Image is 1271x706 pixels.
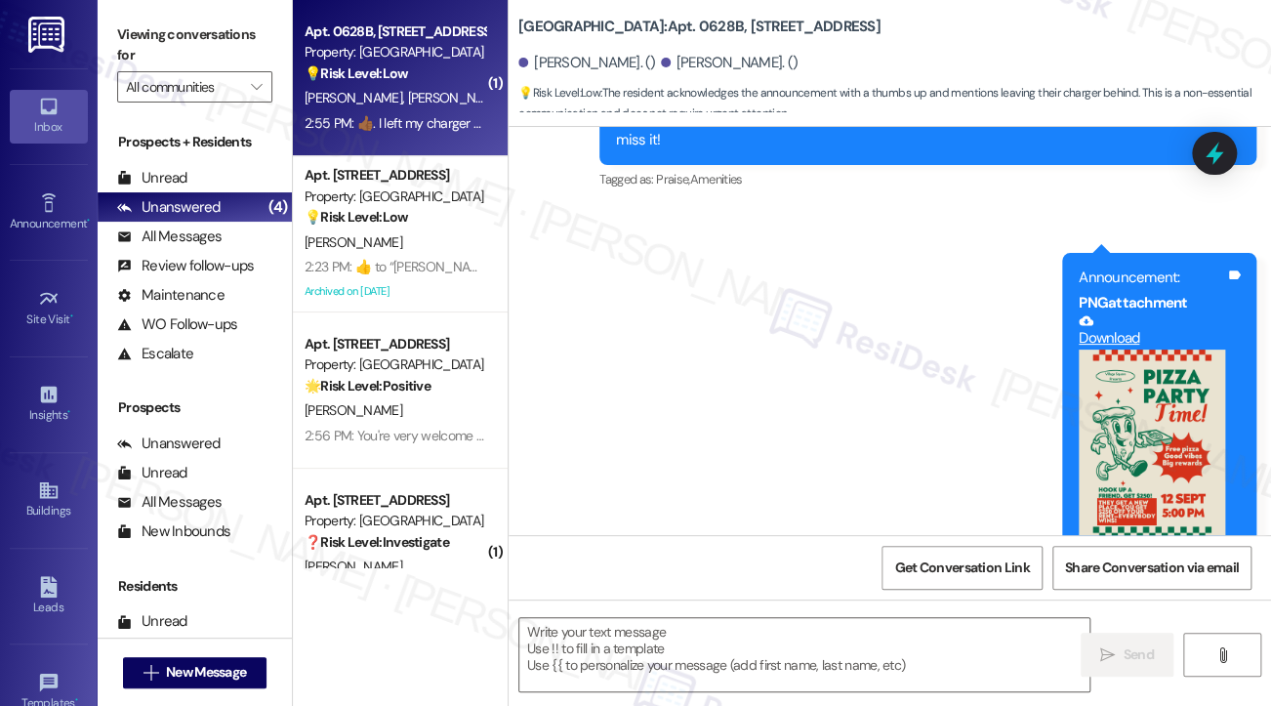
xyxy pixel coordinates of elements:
[305,354,485,375] div: Property: [GEOGRAPHIC_DATA]
[305,208,408,226] strong: 💡 Risk Level: Low
[305,533,449,551] strong: ❓ Risk Level: Investigate
[117,285,225,306] div: Maintenance
[98,397,292,418] div: Prospects
[305,233,402,251] span: [PERSON_NAME]
[305,511,485,531] div: Property: [GEOGRAPHIC_DATA]
[67,405,70,419] span: •
[117,434,221,454] div: Unanswered
[251,79,262,95] i: 
[305,89,408,106] span: [PERSON_NAME]
[305,64,408,82] strong: 💡 Risk Level: Low
[117,227,222,247] div: All Messages
[117,492,222,513] div: All Messages
[305,401,402,419] span: [PERSON_NAME]
[117,20,272,71] label: Viewing conversations for
[264,636,292,666] div: (4)
[1079,313,1225,348] a: Download
[1065,558,1239,578] span: Share Conversation via email
[117,521,230,542] div: New Inbounds
[894,558,1029,578] span: Get Conversation Link
[305,42,485,62] div: Property: [GEOGRAPHIC_DATA]
[117,168,187,188] div: Unread
[143,665,158,681] i: 
[117,197,221,218] div: Unanswered
[661,53,799,73] div: [PERSON_NAME]. ()
[656,171,689,187] span: Praise ,
[1214,647,1229,663] i: 
[10,282,88,335] a: Site Visit •
[1079,293,1187,312] b: PNG attachment
[305,114,841,132] div: 2:55 PM: 👍🏾. I left my charger gotta buy another one. Running low will call you when I charge up
[98,576,292,597] div: Residents
[70,310,73,323] span: •
[1079,350,1225,539] button: Zoom image
[166,662,246,683] span: New Message
[117,314,237,335] div: WO Follow-ups
[518,53,656,73] div: [PERSON_NAME]. ()
[305,427,492,444] div: 2:56 PM: You're very welcome 😊
[599,165,1256,193] div: Tagged as:
[303,279,487,304] div: Archived on [DATE]
[305,334,485,354] div: Apt. [STREET_ADDRESS]
[408,89,506,106] span: [PERSON_NAME]
[10,474,88,526] a: Buildings
[117,611,187,632] div: Unread
[264,192,292,223] div: (4)
[305,490,485,511] div: Apt. [STREET_ADDRESS]
[87,214,90,228] span: •
[305,165,485,186] div: Apt. [STREET_ADDRESS]
[1100,647,1115,663] i: 
[518,17,881,37] b: [GEOGRAPHIC_DATA]: Apt. 0628B, [STREET_ADDRESS]
[10,378,88,431] a: Insights •
[305,21,485,42] div: Apt. 0628B, [STREET_ADDRESS]
[117,463,187,483] div: Unread
[1081,633,1173,677] button: Send
[689,171,742,187] span: Amenities
[117,256,254,276] div: Review follow-ups
[126,71,241,103] input: All communities
[10,570,88,623] a: Leads
[117,344,193,364] div: Escalate
[305,558,402,575] span: [PERSON_NAME]
[98,132,292,152] div: Prospects + Residents
[1079,268,1225,288] div: Announcement:
[1052,546,1251,590] button: Share Conversation via email
[10,90,88,143] a: Inbox
[28,17,68,53] img: ResiDesk Logo
[881,546,1042,590] button: Get Conversation Link
[1123,644,1153,665] span: Send
[518,85,600,101] strong: 💡 Risk Level: Low
[305,377,430,395] strong: 🌟 Risk Level: Positive
[123,657,267,688] button: New Message
[305,187,485,207] div: Property: [GEOGRAPHIC_DATA]
[518,83,1271,125] span: : The resident acknowledges the announcement with a thumbs up and mentions leaving their charger ...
